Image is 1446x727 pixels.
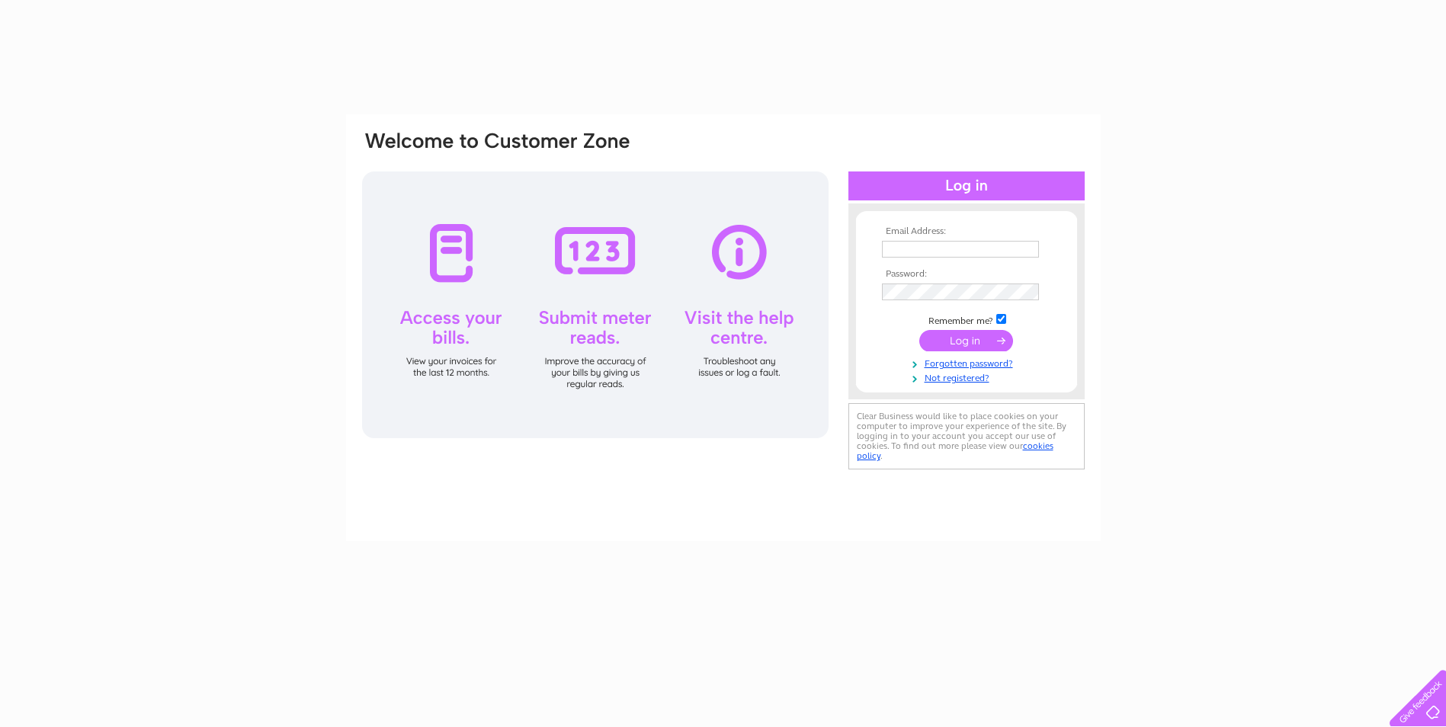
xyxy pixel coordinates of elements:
[857,440,1053,461] a: cookies policy
[878,226,1055,237] th: Email Address:
[882,370,1055,384] a: Not registered?
[919,330,1013,351] input: Submit
[848,403,1085,469] div: Clear Business would like to place cookies on your computer to improve your experience of the sit...
[878,269,1055,280] th: Password:
[878,312,1055,327] td: Remember me?
[882,355,1055,370] a: Forgotten password?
